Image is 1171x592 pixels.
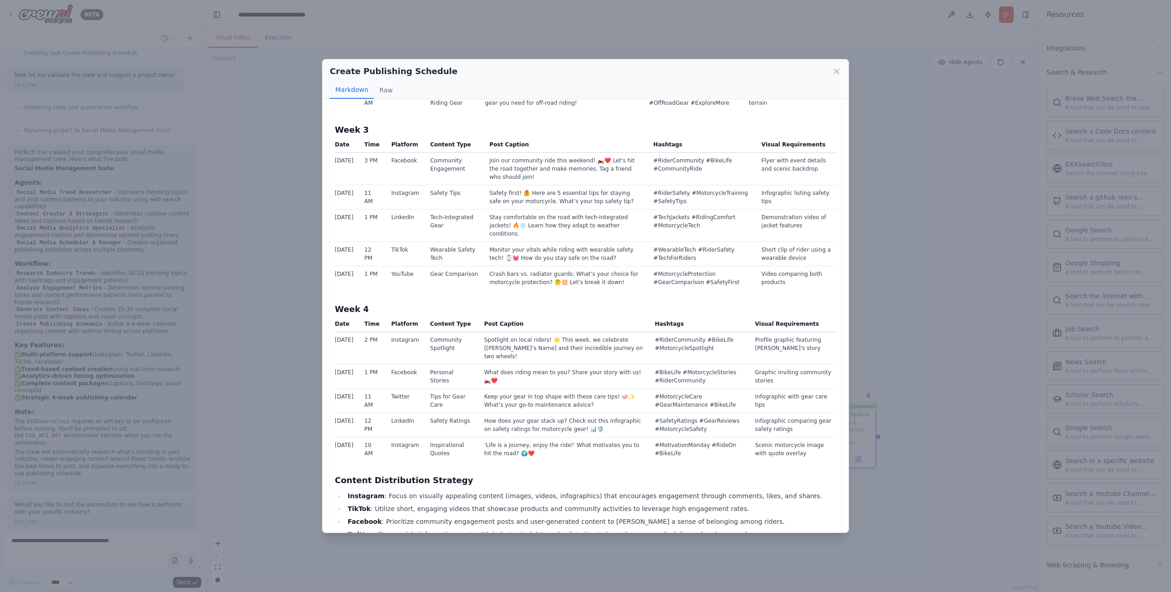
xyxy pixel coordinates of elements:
th: Hashtags [648,140,756,153]
th: Post Caption [484,140,648,153]
td: [DATE] [335,210,359,242]
td: Twitter [386,389,424,413]
th: Post Caption [478,319,649,332]
strong: Facebook [348,518,382,525]
td: Graphic inviting community stories [749,365,836,389]
td: Gear Comparison [424,266,484,291]
td: [DATE] [335,437,359,462]
td: Join our community ride this weekend! 🏍️❤️ Let's hit the road together and make memories. Tag a f... [484,153,648,185]
h3: Content Distribution Strategy [335,474,836,487]
td: Safety first! 🦺 Here are 5 essential tips for staying safe on your motorcycle. What’s your top sa... [484,185,648,210]
th: Platform [386,319,424,332]
td: 11 AM [359,185,386,210]
td: 2 PM [359,332,386,365]
td: #MotorcycleCare #GearMaintenance #BikeLife [649,389,749,413]
td: TikTok [386,242,424,266]
td: #RiderCommunity #BikeLife #CommunityRide [648,153,756,185]
button: Markdown [330,81,374,99]
button: Raw [374,81,398,99]
td: [DATE] [335,389,359,413]
td: [DATE] [335,413,359,437]
td: #MotorcycleProtection #GearComparison #SafetyFirst [648,266,756,291]
td: #RiderSafety #MotorcycleTraining #SafetyTips [648,185,756,210]
td: Facebook [386,153,424,185]
td: Inspirational Quotes [424,437,478,462]
td: #MotivationMonday #RideOn #BikeLife [649,437,749,462]
td: Facebook [386,365,424,389]
td: What does riding mean to you? Share your story with us! 🏍️❤️ [478,365,649,389]
td: Short clip of rider using a wearable device [756,242,836,266]
th: Content Type [424,140,484,153]
td: 1 PM [359,365,386,389]
td: Wearable Safety Tech [424,242,484,266]
td: 12 PM [359,413,386,437]
td: #BikeLife #MotorcycleStories #RiderCommunity [649,365,749,389]
li: : Prioritize community engagement posts and user-generated content to [PERSON_NAME] a sense of be... [345,516,836,527]
td: [DATE] [335,185,359,210]
td: Demonstration video of jacket features [756,210,836,242]
td: Community Spotlight [424,332,478,365]
th: Time [359,319,386,332]
strong: TikTok [348,505,371,512]
th: Platform [386,140,424,153]
td: [DATE] [335,242,359,266]
strong: Twitter [348,531,373,538]
td: [DATE] [335,365,359,389]
td: Spotlight on local riders! 🌟 This week, we celebrate [[PERSON_NAME]’s Name] and their incredible ... [478,332,649,365]
td: 11 AM [359,389,386,413]
strong: Instagram [348,492,385,500]
td: ‘Life is a journey, enjoy the ride!’ What motivates you to hit the road? 🌍❤️ [478,437,649,462]
th: Time [359,140,386,153]
td: Infographic listing safety tips [756,185,836,210]
td: Tech-Integrated Gear [424,210,484,242]
td: [DATE] [335,332,359,365]
h3: Week 3 [335,124,836,136]
li: : Utilize short, engaging videos that showcase products and community activities to leverage high... [345,503,836,514]
td: Stay comfortable on the road with tech-integrated jackets! 🔥❄️ Learn how they adapt to weather co... [484,210,648,242]
td: 12 PM [359,242,386,266]
td: 1 PM [359,210,386,242]
td: #SafetyRatings #GearReviews #MotorcycleSafety [649,413,749,437]
td: Instagram [386,437,424,462]
h2: Create Publishing Schedule [330,65,457,78]
td: Infographic comparing gear safety ratings [749,413,836,437]
td: Instagram [386,332,424,365]
th: Date [335,319,359,332]
td: Scenic motorcycle image with quote overlay [749,437,836,462]
th: Hashtags [649,319,749,332]
td: Monitor your vitals while riding with wearable safety tech! ⌚️💓 How do you stay safe on the road? [484,242,648,266]
td: 10 AM [359,437,386,462]
h3: Week 4 [335,303,836,316]
td: Profile graphic featuring [PERSON_NAME]'s story [749,332,836,365]
th: Visual Requirements [749,319,836,332]
th: Content Type [424,319,478,332]
td: Infographic with gear care tips [749,389,836,413]
td: YouTube [386,266,424,291]
td: Personal Stories [424,365,478,389]
li: : Share quick, informative posts with industry insights and safety tips to keep the community inf... [345,529,836,540]
td: Safety Ratings [424,413,478,437]
td: Tips for Gear Care [424,389,478,413]
td: Crash bars vs. radiator guards: What’s your choice for motorcycle protection? 🤔💥 Let’s break it d... [484,266,648,291]
td: LinkedIn [386,413,424,437]
td: How does your gear stack up? Check out this infographic on safety ratings for motorcycle gear! 📊🛡️ [478,413,649,437]
td: [DATE] [335,266,359,291]
th: Visual Requirements [756,140,836,153]
td: LinkedIn [386,210,424,242]
th: Date [335,140,359,153]
td: Community Engagement [424,153,484,185]
td: Flyer with event details and scenic backdrop [756,153,836,185]
td: Safety Tips [424,185,484,210]
td: Video comparing both products [756,266,836,291]
td: 3 PM [359,153,386,185]
td: [DATE] [335,153,359,185]
td: Keep your gear in top shape with these care tips! 🧼✨ What’s your go-to maintenance advice? [478,389,649,413]
td: #WearableTech #RiderSafety #TechForRiders [648,242,756,266]
li: : Focus on visually appealing content (images, videos, infographics) that encourages engagement t... [345,490,836,501]
td: 1 PM [359,266,386,291]
td: #RiderCommunity #BikeLife #MotorcycleSpotlight [649,332,749,365]
td: #TechJackets #RidingComfort #MotorcycleTech [648,210,756,242]
td: Instagram [386,185,424,210]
